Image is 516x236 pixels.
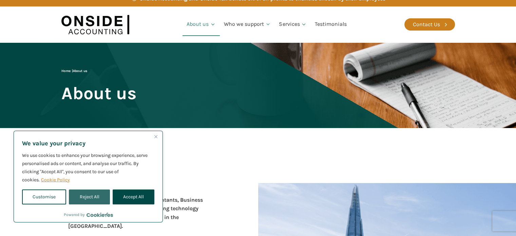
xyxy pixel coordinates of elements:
[22,151,154,184] p: We use cookies to enhance your browsing experience, serve personalised ads or content, and analys...
[61,84,136,103] span: About us
[183,13,220,36] a: About us
[413,20,440,29] div: Contact Us
[14,131,163,222] div: We value your privacy
[311,13,351,36] a: Testimonials
[61,69,71,73] a: Home
[22,139,154,147] p: We value your privacy
[22,189,66,204] button: Customise
[73,69,87,73] span: About us
[41,177,70,183] a: Cookie Policy
[113,189,154,204] button: Accept All
[87,213,113,217] a: Visit CookieYes website
[61,12,129,38] img: Onside Accounting
[404,18,455,31] a: Contact Us
[154,135,157,138] img: Close
[68,197,203,229] b: Onside are Chartered Certified Accountants, Business Advisers and Tax Specialists supporting tech...
[220,13,275,36] a: Who we support
[61,69,87,73] span: |
[152,132,160,141] button: Close
[275,13,311,36] a: Services
[64,211,113,218] div: Powered by
[69,189,110,204] button: Reject All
